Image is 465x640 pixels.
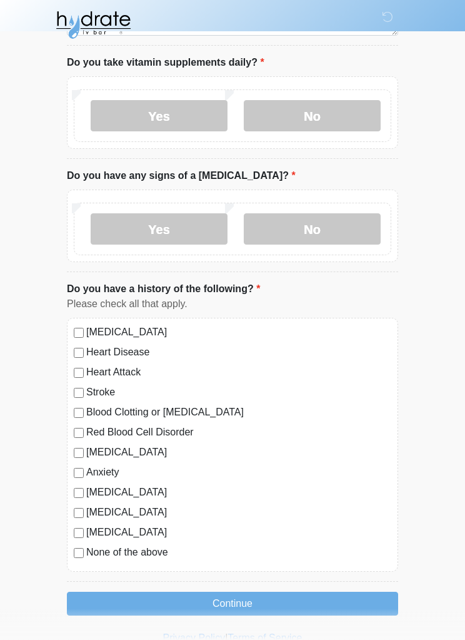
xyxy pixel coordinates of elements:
label: Do you take vitamin supplements daily? [67,56,264,71]
label: No [244,101,381,132]
label: Yes [91,101,227,132]
input: Blood Clotting or [MEDICAL_DATA] [74,409,84,419]
label: [MEDICAL_DATA] [86,505,391,521]
label: [MEDICAL_DATA] [86,526,391,541]
label: Heart Disease [86,345,391,360]
input: [MEDICAL_DATA] [74,489,84,499]
img: Hydrate IV Bar - Glendale Logo [54,9,132,41]
label: Blood Clotting or [MEDICAL_DATA] [86,405,391,420]
label: [MEDICAL_DATA] [86,325,391,340]
input: [MEDICAL_DATA] [74,449,84,459]
input: Heart Attack [74,368,84,378]
label: Stroke [86,385,391,400]
input: Heart Disease [74,348,84,358]
label: [MEDICAL_DATA] [86,485,391,500]
label: Anxiety [86,465,391,480]
input: Red Blood Cell Disorder [74,429,84,439]
label: None of the above [86,546,391,561]
label: Do you have a history of the following? [67,282,260,297]
input: [MEDICAL_DATA] [74,328,84,338]
label: Yes [91,214,227,245]
input: Stroke [74,389,84,399]
label: Heart Attack [86,365,391,380]
label: Do you have any signs of a [MEDICAL_DATA]? [67,169,296,184]
label: Red Blood Cell Disorder [86,425,391,440]
input: Anxiety [74,469,84,479]
div: Please check all that apply. [67,297,398,312]
input: [MEDICAL_DATA] [74,509,84,519]
input: [MEDICAL_DATA] [74,529,84,539]
button: Continue [67,592,398,616]
label: [MEDICAL_DATA] [86,445,391,460]
input: None of the above [74,549,84,559]
label: No [244,214,381,245]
